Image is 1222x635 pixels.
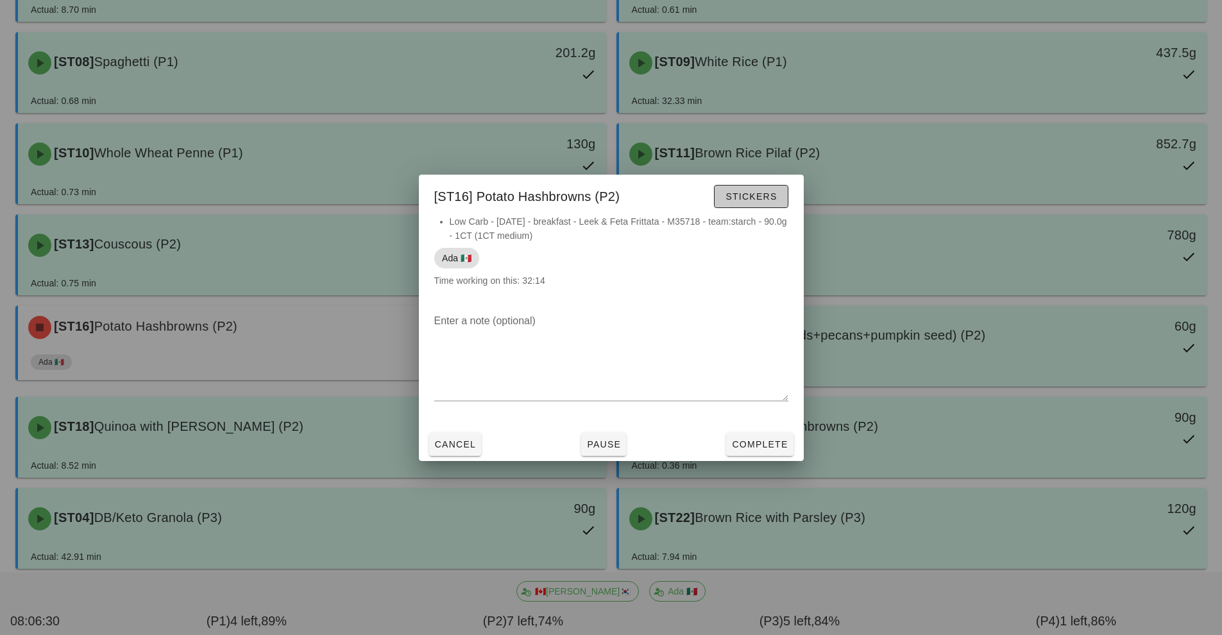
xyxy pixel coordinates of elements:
button: Pause [581,433,626,456]
span: Pause [586,439,621,449]
button: Complete [726,433,793,456]
div: Time working on this: 32:14 [419,214,804,300]
span: Stickers [725,191,777,202]
span: Cancel [434,439,477,449]
span: Ada 🇲🇽 [442,248,471,268]
div: [ST16] Potato Hashbrowns (P2) [419,175,804,214]
button: Stickers [714,185,788,208]
span: Complete [731,439,788,449]
li: Low Carb - [DATE] - breakfast - Leek & Feta Frittata - M35718 - team:starch - 90.0g - 1CT (1CT me... [450,214,788,243]
button: Cancel [429,433,482,456]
